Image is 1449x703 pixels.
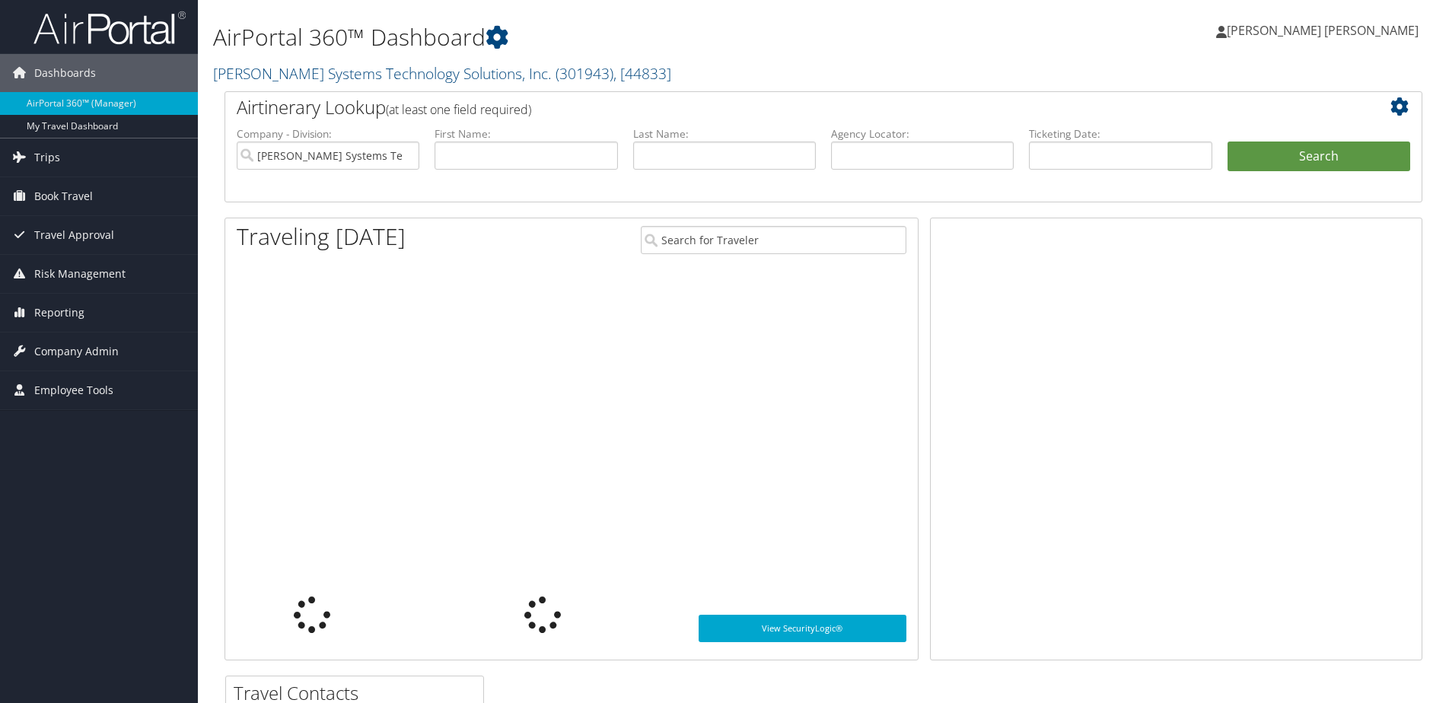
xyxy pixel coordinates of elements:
label: Ticketing Date: [1029,126,1212,142]
label: Agency Locator: [831,126,1014,142]
span: ( 301943 ) [556,63,613,84]
label: Last Name: [633,126,816,142]
a: [PERSON_NAME] Systems Technology Solutions, Inc. [213,63,671,84]
a: [PERSON_NAME] [PERSON_NAME] [1216,8,1434,53]
span: Book Travel [34,177,93,215]
label: Company - Division: [237,126,419,142]
h2: Airtinerary Lookup [237,94,1310,120]
span: (at least one field required) [386,101,531,118]
span: Reporting [34,294,84,332]
button: Search [1228,142,1410,172]
h1: AirPortal 360™ Dashboard [213,21,1027,53]
span: , [ 44833 ] [613,63,671,84]
h1: Traveling [DATE] [237,221,406,253]
img: airportal-logo.png [33,10,186,46]
span: Company Admin [34,332,119,371]
a: View SecurityLogic® [699,615,906,642]
span: Employee Tools [34,371,113,409]
input: Search for Traveler [641,226,906,254]
label: First Name: [435,126,617,142]
span: Risk Management [34,255,126,293]
span: Dashboards [34,54,96,92]
span: Trips [34,138,60,177]
span: [PERSON_NAME] [PERSON_NAME] [1227,22,1419,39]
span: Travel Approval [34,216,114,254]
